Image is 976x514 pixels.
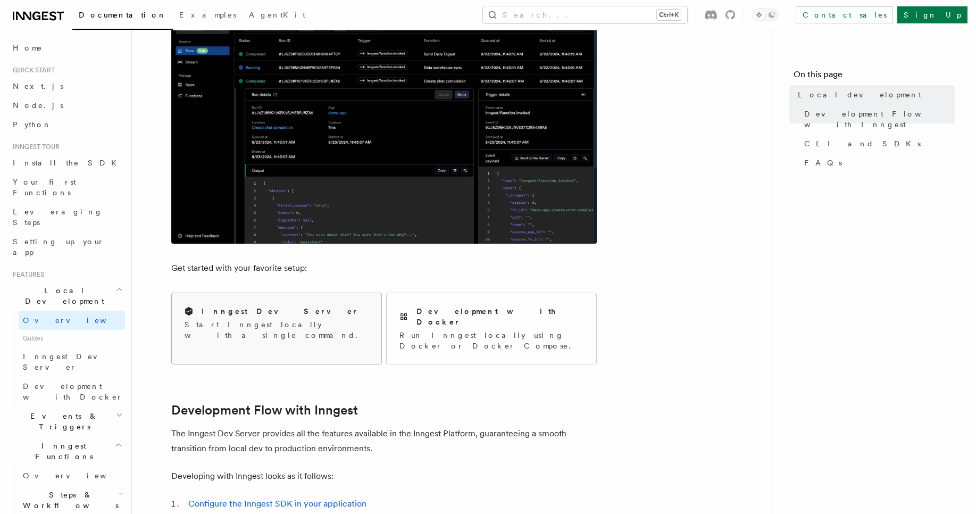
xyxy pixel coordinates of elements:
[9,202,125,232] a: Leveraging Steps
[798,89,921,100] span: Local development
[13,178,76,197] span: Your first Functions
[243,3,312,29] a: AgentKit
[171,293,382,364] a: Inngest Dev ServerStart Inngest locally with a single command.
[657,10,681,20] kbd: Ctrl+K
[23,471,132,480] span: Overview
[19,490,119,511] span: Steps & Workflows
[13,120,52,129] span: Python
[804,157,842,168] span: FAQs
[753,9,778,21] button: Toggle dark mode
[173,3,243,29] a: Examples
[416,306,583,327] h2: Development with Docker
[171,403,358,418] a: Development Flow with Inngest
[23,352,114,371] span: Inngest Dev Server
[179,11,236,19] span: Examples
[9,38,125,57] a: Home
[13,82,63,90] span: Next.js
[188,499,366,509] a: Configure the Inngest SDK in your application
[483,6,687,23] button: Search...Ctrl+K
[9,143,60,151] span: Inngest tour
[13,237,104,256] span: Setting up your app
[9,66,55,74] span: Quick start
[794,68,955,85] h4: On this page
[19,347,125,377] a: Inngest Dev Server
[171,426,597,456] p: The Inngest Dev Server provides all the features available in the Inngest Platform, guaranteeing ...
[800,134,955,153] a: CLI and SDKs
[804,109,955,130] span: Development Flow with Inngest
[202,306,358,317] h2: Inngest Dev Server
[9,270,44,279] span: Features
[13,101,63,110] span: Node.js
[897,6,967,23] a: Sign Up
[9,232,125,262] a: Setting up your app
[9,153,125,172] a: Install the SDK
[249,11,305,19] span: AgentKit
[19,330,125,347] span: Guides
[800,153,955,172] a: FAQs
[9,77,125,96] a: Next.js
[9,407,125,436] button: Events & Triggers
[19,311,125,330] a: Overview
[23,382,123,401] span: Development with Docker
[9,172,125,202] a: Your first Functions
[13,159,123,167] span: Install the SDK
[386,293,597,364] a: Development with DockerRun Inngest locally using Docker or Docker Compose.
[9,281,125,311] button: Local Development
[9,96,125,115] a: Node.js
[9,311,125,407] div: Local Development
[171,261,597,276] p: Get started with your favorite setup:
[804,138,921,149] span: CLI and SDKs
[13,208,103,227] span: Leveraging Steps
[19,377,125,407] a: Development with Docker
[9,441,115,462] span: Inngest Functions
[171,469,597,484] p: Developing with Inngest looks as it follows:
[72,3,173,30] a: Documentation
[796,6,893,23] a: Contact sales
[794,85,955,104] a: Local development
[19,466,125,485] a: Overview
[9,436,125,466] button: Inngest Functions
[23,316,132,325] span: Overview
[13,43,43,53] span: Home
[9,115,125,134] a: Python
[9,411,116,432] span: Events & Triggers
[9,285,116,306] span: Local Development
[399,330,583,351] p: Run Inngest locally using Docker or Docker Compose.
[185,319,369,341] p: Start Inngest locally with a single command.
[800,104,955,134] a: Development Flow with Inngest
[79,11,166,19] span: Documentation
